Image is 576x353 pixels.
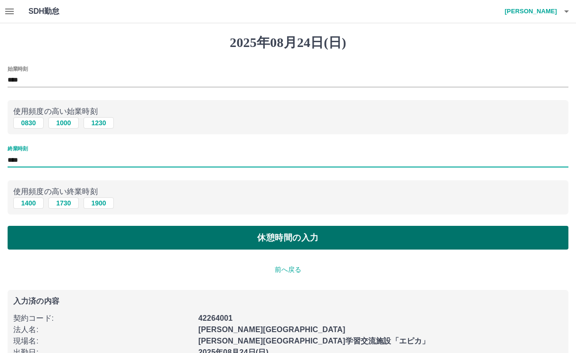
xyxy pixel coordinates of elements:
p: 現場名 : [13,335,193,347]
button: 休憩時間の入力 [8,226,568,250]
b: [PERSON_NAME][GEOGRAPHIC_DATA]学習交流施設「エピカ」 [198,337,429,345]
button: 1000 [48,117,79,129]
button: 1230 [84,117,114,129]
h1: 2025年08月24日(日) [8,35,568,51]
p: 契約コード : [13,313,193,324]
p: 前へ戻る [8,265,568,275]
p: 法人名 : [13,324,193,335]
label: 終業時刻 [8,145,28,152]
button: 1900 [84,197,114,209]
p: 入力済の内容 [13,297,563,305]
button: 1730 [48,197,79,209]
button: 0830 [13,117,44,129]
button: 1400 [13,197,44,209]
label: 始業時刻 [8,65,28,72]
p: 使用頻度の高い始業時刻 [13,106,563,117]
p: 使用頻度の高い終業時刻 [13,186,563,197]
b: [PERSON_NAME][GEOGRAPHIC_DATA] [198,325,345,334]
b: 42264001 [198,314,232,322]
